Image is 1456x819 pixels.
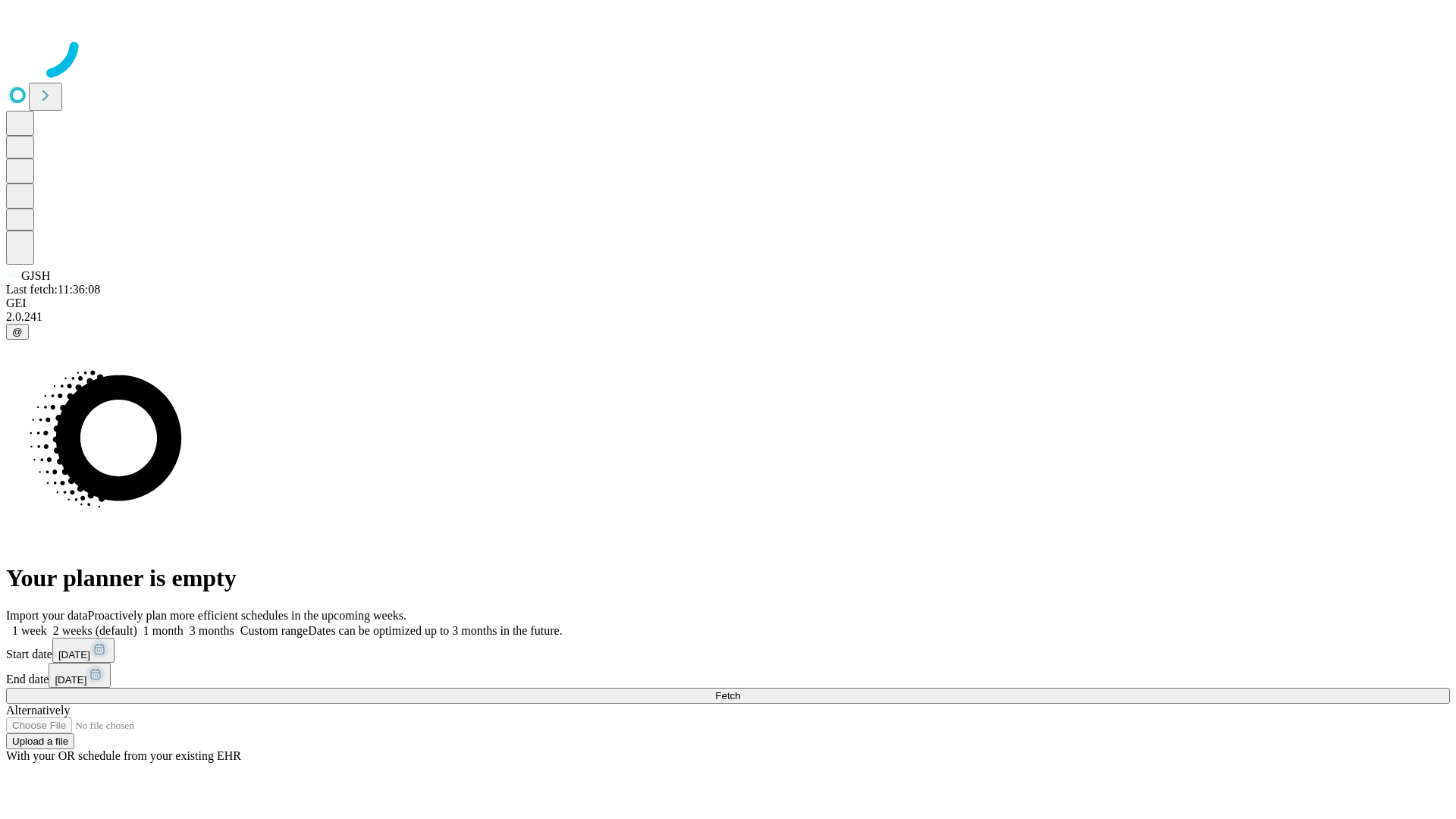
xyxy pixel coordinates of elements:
[88,609,406,622] span: Proactively plan more efficient schedules in the upcoming weeks.
[143,624,184,637] span: 1 month
[12,624,47,637] span: 1 week
[6,283,100,296] span: Last fetch: 11:36:08
[58,649,90,661] span: [DATE]
[6,688,1450,704] button: Fetch
[49,663,111,688] button: [DATE]
[12,326,23,337] span: @
[6,297,1450,310] div: GEI
[6,663,1450,688] div: End date
[308,624,562,637] span: Dates can be optimized up to 3 months in the future.
[6,733,74,749] button: Upload a file
[6,749,241,762] span: With your OR schedule from your existing EHR
[240,624,308,637] span: Custom range
[6,564,1450,592] h1: Your planner is empty
[53,624,137,637] span: 2 weeks (default)
[6,704,70,717] span: Alternatively
[715,690,740,701] span: Fetch
[52,638,115,663] button: [DATE]
[6,609,88,622] span: Import your data
[21,269,50,282] span: GJSH
[55,674,86,686] span: [DATE]
[190,624,234,637] span: 3 months
[6,310,1450,324] div: 2.0.241
[6,324,29,340] button: @
[6,638,1450,663] div: Start date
